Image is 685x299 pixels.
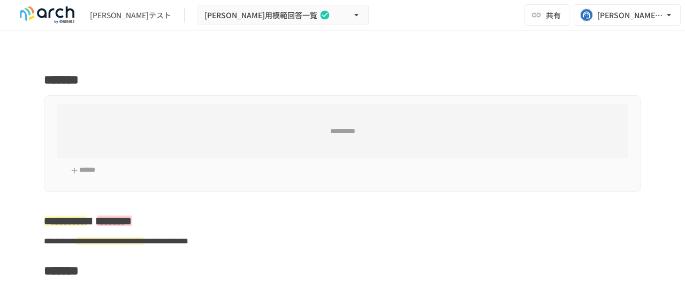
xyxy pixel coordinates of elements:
[13,6,81,24] img: logo-default@2x-9cf2c760.svg
[574,4,681,26] button: [PERSON_NAME][EMAIL_ADDRESS][DOMAIN_NAME]
[90,10,171,21] div: [PERSON_NAME]テスト
[204,9,317,22] span: [PERSON_NAME]用模範回答一覧
[524,4,569,26] button: 共有
[597,9,664,22] div: [PERSON_NAME][EMAIL_ADDRESS][DOMAIN_NAME]
[546,9,561,21] span: 共有
[197,5,369,26] button: [PERSON_NAME]用模範回答一覧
